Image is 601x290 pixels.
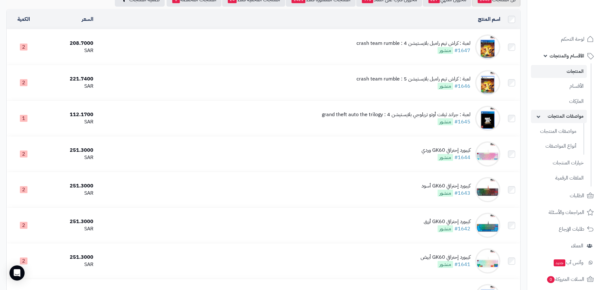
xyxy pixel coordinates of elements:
span: منشور [438,154,453,161]
span: 2 [20,79,27,86]
a: #1642 [454,225,470,233]
span: 2 [20,257,27,264]
div: لعبة : جراند ثيفت أوتو تريلوجي بلايستيشن 4 : grand theft auto the trilogy [322,111,470,118]
a: لوحة التحكم [531,32,597,47]
span: الأقسام والمنتجات [550,51,584,60]
span: منشور [438,47,453,54]
a: #1641 [454,261,470,268]
span: منشور [438,118,453,125]
a: خيارات المنتجات [531,156,587,170]
span: 2 [20,44,27,50]
div: 251.3000 [43,147,93,154]
div: SAR [43,225,93,233]
span: السلات المتروكة [546,275,584,284]
span: وآتس آب [553,258,583,267]
div: كيبورد إحترافي GK60 أسود [421,182,470,190]
img: لعبة : كراش تيم رامبل بلايستيشن 4 : crash team rumble [475,34,500,60]
a: #1643 [454,189,470,197]
img: لعبة : جراند ثيفت أوتو تريلوجي بلايستيشن 4 : grand theft auto the trilogy [475,106,500,131]
a: المراجعات والأسئلة [531,205,597,220]
div: 221.7400 [43,75,93,83]
img: كيبورد إحترافي GK60 أسود [475,177,500,202]
span: لوحة التحكم [561,35,584,44]
span: منشور [438,190,453,197]
a: أنواع المواصفات [531,139,580,153]
div: لعبة : كراش تيم رامبل بلايستيشن 4 : crash team rumble [356,40,470,47]
img: لعبة : كراش تيم رامبل بلايستيشن 5 : crash team rumble [475,70,500,95]
span: منشور [438,83,453,90]
a: الملفات الرقمية [531,171,587,185]
a: الطلبات [531,188,597,203]
a: مواصفات المنتجات [531,125,580,138]
span: الطلبات [570,191,584,200]
div: 208.7000 [43,40,93,47]
div: كيبورد إحترافي GK60 أزرق [424,218,470,225]
div: 251.3000 [43,254,93,261]
div: كيبورد إحترافي GK60 أبيض [421,254,470,261]
div: SAR [43,154,93,161]
div: 251.3000 [43,218,93,225]
div: SAR [43,83,93,90]
div: 251.3000 [43,182,93,190]
a: الماركات [531,95,587,108]
a: الكمية [17,15,30,23]
a: السلات المتروكة0 [531,272,597,287]
img: logo-2.png [558,17,595,30]
a: #1646 [454,82,470,90]
span: 1 [20,115,27,122]
div: SAR [43,190,93,197]
span: 2 [20,222,27,229]
span: المراجعات والأسئلة [549,208,584,217]
a: #1644 [454,154,470,161]
span: العملاء [571,241,583,250]
span: 0 [547,276,555,283]
span: منشور [438,225,453,232]
a: وآتس آبجديد [531,255,597,270]
a: الأقسام [531,80,587,93]
span: جديد [554,259,565,266]
a: #1647 [454,47,470,54]
span: 2 [20,186,27,193]
div: SAR [43,118,93,126]
img: كيبورد إحترافي GK60 أبيض [475,248,500,274]
a: المنتجات [531,65,587,78]
img: كيبورد إحترافي GK60 أزرق [475,213,500,238]
a: طلبات الإرجاع [531,222,597,237]
a: مواصفات المنتجات [531,110,587,123]
span: طلبات الإرجاع [559,225,584,234]
div: لعبة : كراش تيم رامبل بلايستيشن 5 : crash team rumble [356,75,470,83]
span: منشور [438,261,453,268]
div: Open Intercom Messenger [9,265,25,281]
span: 2 [20,151,27,157]
img: كيبورد إحترافي GK60 وردي [475,141,500,167]
a: #1645 [454,118,470,126]
div: كيبورد إحترافي GK60 وردي [421,147,470,154]
a: اسم المنتج [478,15,500,23]
div: 112.1700 [43,111,93,118]
div: SAR [43,261,93,268]
a: العملاء [531,238,597,253]
div: SAR [43,47,93,54]
a: السعر [82,15,93,23]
